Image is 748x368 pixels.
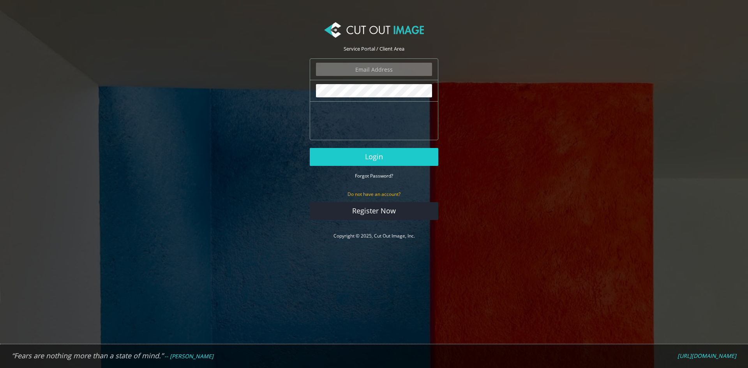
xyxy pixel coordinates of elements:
[316,106,434,136] iframe: reCAPTCHA
[310,148,438,166] button: Login
[344,45,404,52] span: Service Portal / Client Area
[348,191,400,197] small: Do not have an account?
[355,172,393,179] a: Forgot Password?
[164,352,213,360] em: -- [PERSON_NAME]
[316,63,432,76] input: Email Address
[310,202,438,220] a: Register Now
[677,352,736,359] a: [URL][DOMAIN_NAME]
[355,173,393,179] small: Forgot Password?
[12,351,163,360] em: “Fears are nothing more than a state of mind.”
[333,232,415,239] a: Copyright © 2025, Cut Out Image, Inc.
[324,22,424,38] img: Cut Out Image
